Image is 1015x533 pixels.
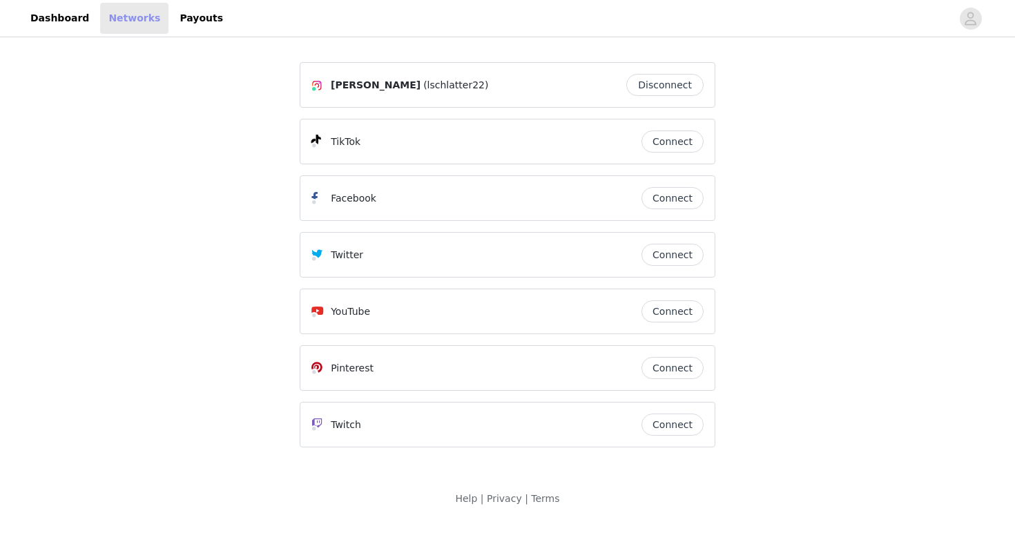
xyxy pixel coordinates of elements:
[641,300,704,322] button: Connect
[331,191,376,206] p: Facebook
[487,493,522,504] a: Privacy
[22,3,97,34] a: Dashboard
[455,493,477,504] a: Help
[171,3,231,34] a: Payouts
[481,493,484,504] span: |
[331,304,370,319] p: YouTube
[641,414,704,436] button: Connect
[331,418,361,432] p: Twitch
[423,78,488,93] span: (lschlatter22)
[641,357,704,379] button: Connect
[641,187,704,209] button: Connect
[525,493,528,504] span: |
[331,361,374,376] p: Pinterest
[311,80,322,91] img: Instagram Icon
[964,8,977,30] div: avatar
[100,3,168,34] a: Networks
[641,244,704,266] button: Connect
[531,493,559,504] a: Terms
[331,135,360,149] p: TikTok
[626,74,704,96] button: Disconnect
[331,248,363,262] p: Twitter
[641,130,704,153] button: Connect
[331,78,420,93] span: [PERSON_NAME]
